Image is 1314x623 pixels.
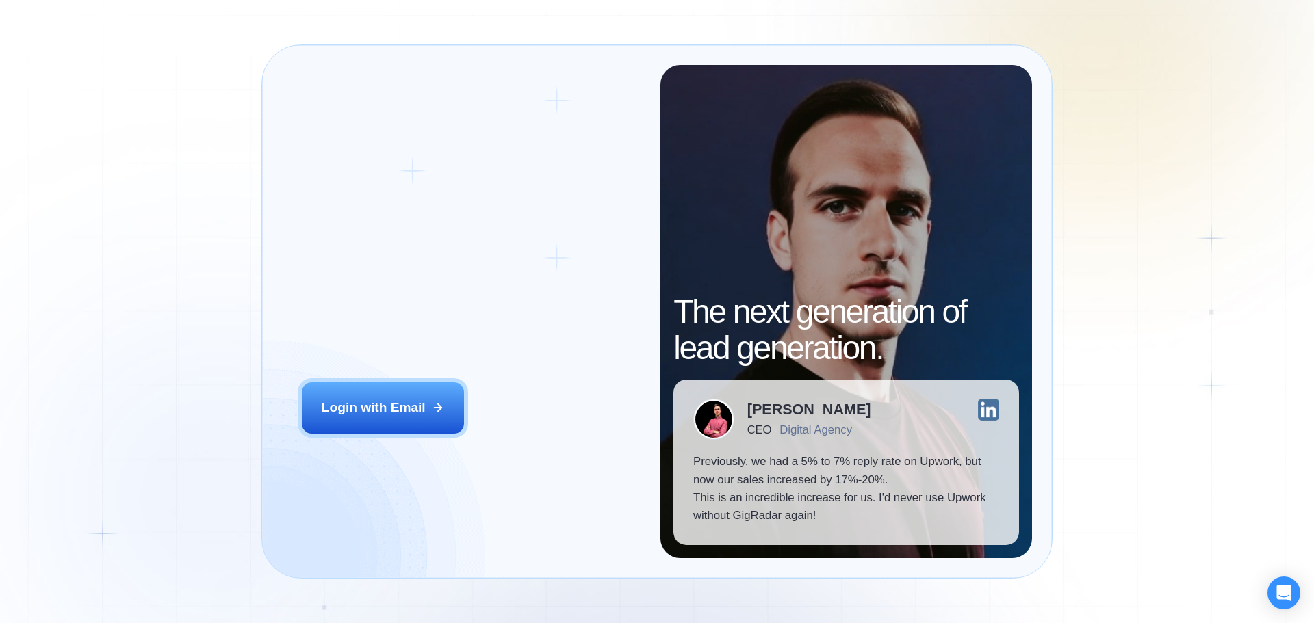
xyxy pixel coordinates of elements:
div: CEO [747,423,771,436]
div: Digital Agency [780,423,852,436]
h2: The next generation of lead generation. [673,294,1019,367]
button: Login with Email [302,382,465,433]
div: Login with Email [322,399,426,416]
div: Open Intercom Messenger [1267,576,1300,609]
p: Previously, we had a 5% to 7% reply rate on Upwork, but now our sales increased by 17%-20%. This ... [693,453,999,525]
div: [PERSON_NAME] [747,402,871,417]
